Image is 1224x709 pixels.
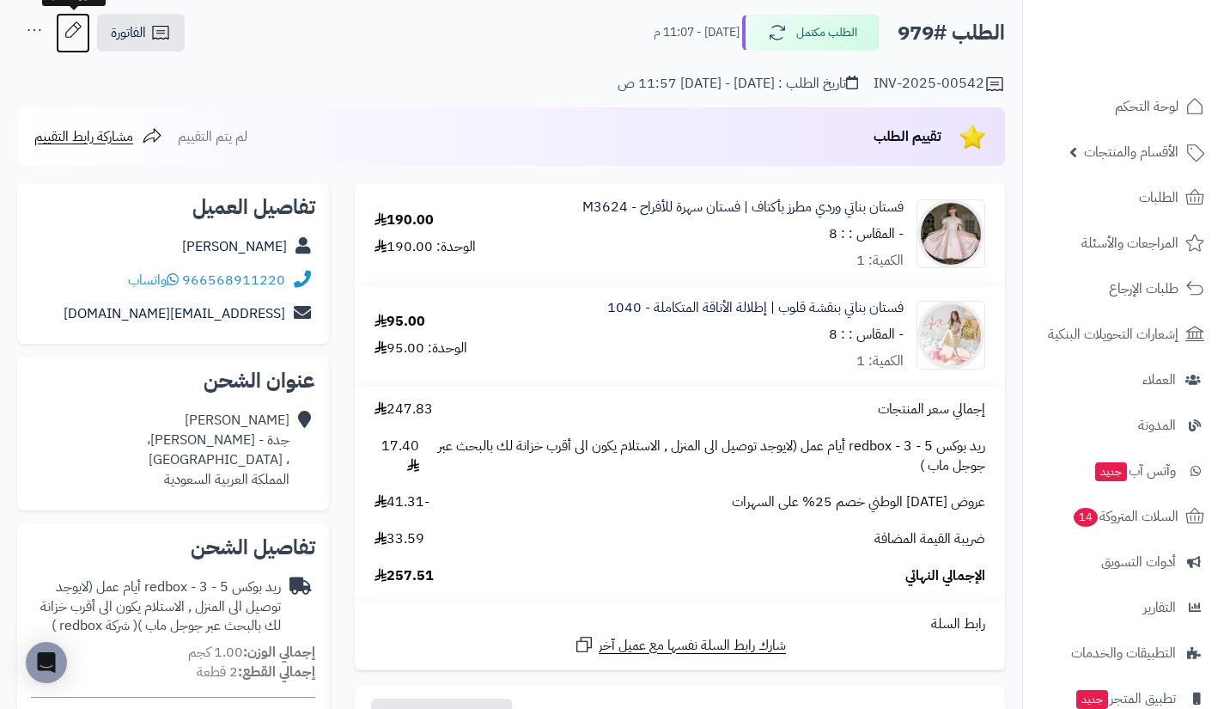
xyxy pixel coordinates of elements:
[1033,496,1214,537] a: السلات المتروكة14
[1093,459,1176,483] span: وآتس آب
[1071,641,1176,665] span: التطبيقات والخدمات
[607,298,904,318] a: فستان بناتي بنقشة قلوب | إطلالة الأناقة المتكاملة - 1040
[375,492,429,512] span: -41.31
[1143,596,1176,620] span: التقارير
[1033,359,1214,400] a: العملاء
[362,614,998,634] div: رابط السلة
[243,642,315,663] strong: إجمالي الوزن:
[34,126,162,147] a: مشاركة رابط التقييم
[178,126,247,147] span: لم يتم التقييم
[878,400,985,419] span: إجمالي سعر المنتجات
[31,197,315,217] h2: تفاصيل العميل
[182,270,285,290] a: 966568911220
[829,324,904,345] small: - المقاس : : 8
[898,15,1005,51] h2: الطلب #979
[874,529,985,549] span: ضريبة القيمة المضافة
[917,199,984,268] img: 1756220506-413A4990-90x90.jpeg
[1033,633,1214,674] a: التطبيقات والخدمات
[1107,36,1208,72] img: logo-2.png
[1033,268,1214,309] a: طلبات الإرجاع
[1109,277,1178,301] span: طلبات الإرجاع
[182,236,287,257] a: [PERSON_NAME]
[1076,690,1108,709] span: جديد
[742,15,880,51] button: الطلب مكتمل
[375,400,433,419] span: 247.83
[31,578,281,637] div: ريد بوكس redbox - 3 - 5 أيام عمل (لايوجد توصيل الى المنزل , الاستلام يكون الى أقرب خزانة لك بالبح...
[1033,177,1214,218] a: الطلبات
[111,22,146,43] span: الفاتورة
[874,126,941,147] span: تقييم الطلب
[856,251,904,271] div: الكمية: 1
[375,437,419,476] span: 17.40
[375,312,425,332] div: 95.00
[1095,462,1127,481] span: جديد
[1101,550,1176,574] span: أدوات التسويق
[1138,413,1176,437] span: المدونة
[375,529,424,549] span: 33.59
[1033,541,1214,583] a: أدوات التسويق
[128,270,179,290] a: واتساب
[375,339,467,358] div: الوحدة: 95.00
[1142,368,1176,392] span: العملاء
[1081,231,1178,255] span: المراجعات والأسئلة
[654,24,740,41] small: [DATE] - 11:07 م
[375,211,434,230] div: 190.00
[1033,223,1214,264] a: المراجعات والأسئلة
[147,411,289,489] div: [PERSON_NAME] جدة - [PERSON_NAME]، ، [GEOGRAPHIC_DATA] المملكة العربية السعودية
[375,566,434,586] span: 257.51
[582,198,904,217] a: فستان بناتي وردي مطرز بأكتاف | فستان سهرة للأفراح - M3624
[618,74,858,94] div: تاريخ الطلب : [DATE] - [DATE] 11:57 ص
[1033,405,1214,446] a: المدونة
[31,370,315,391] h2: عنوان الشحن
[1073,508,1098,528] span: 14
[1084,140,1178,164] span: الأقسام والمنتجات
[34,126,133,147] span: مشاركة رابط التقييم
[856,351,904,371] div: الكمية: 1
[1033,450,1214,492] a: وآتس آبجديد
[1072,504,1178,529] span: السلات المتروكة
[375,237,476,257] div: الوحدة: 190.00
[1033,314,1214,355] a: إشعارات التحويلات البنكية
[64,303,285,324] a: [EMAIL_ADDRESS][DOMAIN_NAME]
[905,566,985,586] span: الإجمالي النهائي
[599,636,786,656] span: شارك رابط السلة نفسها مع عميل آخر
[238,662,315,682] strong: إجمالي القطع:
[197,662,315,682] small: 2 قطعة
[829,223,904,244] small: - المقاس : : 8
[52,615,137,636] span: ( شركة redbox )
[26,642,67,683] div: Open Intercom Messenger
[188,642,315,663] small: 1.00 كجم
[31,537,315,558] h2: تفاصيل الشحن
[1139,186,1178,210] span: الطلبات
[97,14,185,52] a: الفاتورة
[874,74,1005,95] div: INV-2025-00542
[917,301,984,370] img: 1757260580-IMG_0696%20(1)-90x90.jpeg
[1115,95,1178,119] span: لوحة التحكم
[1048,322,1178,346] span: إشعارات التحويلات البنكية
[436,437,985,476] span: ريد بوكس redbox - 3 - 5 أيام عمل (لايوجد توصيل الى المنزل , الاستلام يكون الى أقرب خزانة لك بالبح...
[1033,587,1214,628] a: التقارير
[574,634,786,656] a: شارك رابط السلة نفسها مع عميل آخر
[732,492,985,512] span: عروض [DATE] الوطني خصم 25% على السهرات
[1033,86,1214,127] a: لوحة التحكم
